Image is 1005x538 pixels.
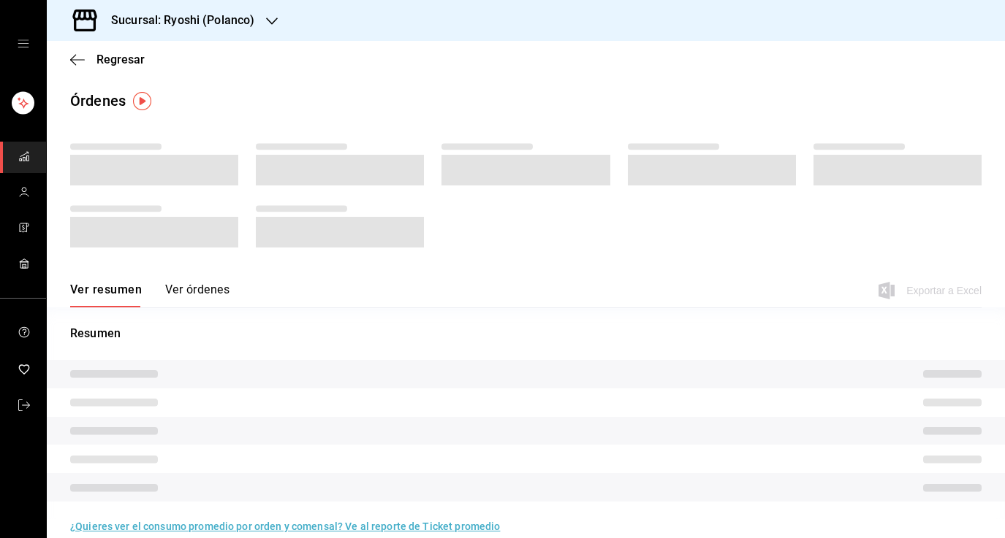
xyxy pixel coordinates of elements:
[70,520,500,532] a: ¿Quieres ver el consumo promedio por orden y comensal? Ve al reporte de Ticket promedio
[70,283,142,307] button: Ver resumen
[99,12,254,29] h3: Sucursal: Ryoshi (Polanco)
[165,283,230,307] button: Ver órdenes
[70,53,145,66] button: Regresar
[133,92,151,110] img: Tooltip marker
[18,38,29,50] button: open drawer
[70,283,230,307] div: navigation tabs
[70,90,126,112] div: Órdenes
[70,325,982,342] p: Resumen
[96,53,145,66] span: Regresar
